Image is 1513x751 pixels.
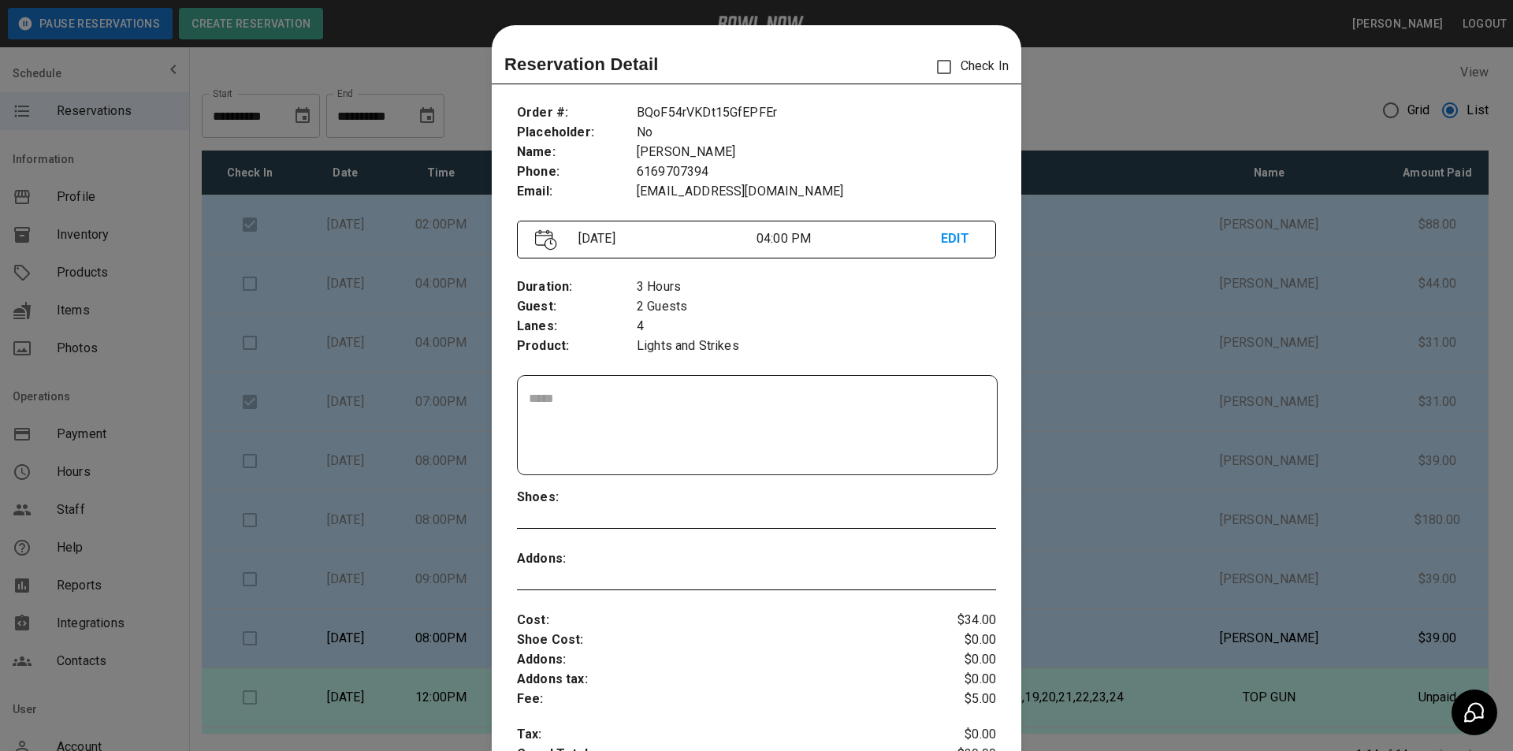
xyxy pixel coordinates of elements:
p: [DATE] [572,229,756,248]
p: Product : [517,336,637,356]
p: [EMAIL_ADDRESS][DOMAIN_NAME] [637,182,996,202]
p: Cost : [517,611,916,630]
p: [PERSON_NAME] [637,143,996,162]
p: Name : [517,143,637,162]
p: $34.00 [916,611,996,630]
p: Addons : [517,549,637,569]
p: $0.00 [916,630,996,650]
p: Guest : [517,297,637,317]
p: Addons : [517,650,916,670]
p: 04:00 PM [756,229,941,248]
p: 3 Hours [637,277,996,297]
p: 4 [637,317,996,336]
p: $0.00 [916,670,996,690]
p: Lights and Strikes [637,336,996,356]
p: $0.00 [916,725,996,745]
p: Lanes : [517,317,637,336]
p: $5.00 [916,690,996,709]
p: Email : [517,182,637,202]
p: Fee : [517,690,916,709]
p: 2 Guests [637,297,996,317]
p: EDIT [941,229,978,249]
p: Tax : [517,725,916,745]
p: Shoes : [517,488,637,507]
p: 6169707394 [637,162,996,182]
p: Phone : [517,162,637,182]
p: No [637,123,996,143]
p: Placeholder : [517,123,637,143]
p: Reservation Detail [504,51,659,77]
img: Vector [535,229,557,251]
p: Check In [928,50,1009,84]
p: Order # : [517,103,637,123]
p: BQoF54rVKDt15GfEPFEr [637,103,996,123]
p: Duration : [517,277,637,297]
p: $0.00 [916,650,996,670]
p: Addons tax : [517,670,916,690]
p: Shoe Cost : [517,630,916,650]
